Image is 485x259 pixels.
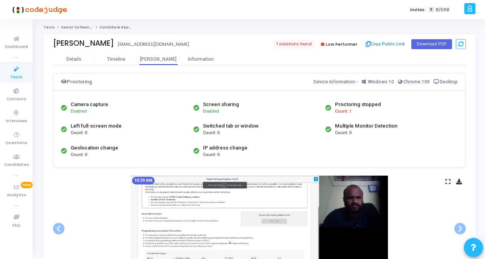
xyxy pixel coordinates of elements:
span: New [21,182,33,188]
div: Device Information:- [313,77,458,86]
label: Invites: [410,7,426,13]
span: Candidates [4,162,29,168]
div: Proctoring stopped [335,101,381,108]
div: Camera capture [71,101,108,108]
span: Tests [10,74,22,81]
span: Questions [5,140,27,146]
button: Download PDF [411,39,452,49]
span: Count: 1 [335,108,351,115]
div: Timeline [107,56,125,62]
div: [EMAIL_ADDRESS][DOMAIN_NAME] [118,41,189,48]
a: Tests [43,25,55,30]
span: Count: 0 [203,152,219,158]
div: Switched tab or window [203,122,259,130]
span: 1 violations found [273,40,315,48]
span: Desktop [440,79,458,85]
span: Enabled [203,109,219,114]
img: logo [10,2,67,17]
span: Count: 0 [71,152,87,158]
span: Chrome 109 [403,79,430,85]
a: Senior Software Engineer Test B [61,25,123,30]
div: [PERSON_NAME] [53,39,114,48]
mat-chip: 10:29 AM [132,177,155,184]
span: FAQ [12,222,20,229]
span: Count: 0 [71,130,87,136]
div: Details [66,56,81,62]
span: Count: 0 [203,130,219,136]
div: Geolocation change [71,144,118,152]
span: Low Performer [326,41,357,47]
div: [PERSON_NAME] [137,56,180,62]
nav: breadcrumb [43,25,475,30]
div: IP address change [203,144,247,152]
div: Proctoring [61,77,92,86]
span: Contests [7,96,26,103]
span: Candidate Report [99,25,135,30]
span: 8/598 [436,7,449,13]
span: Dashboard [5,44,28,50]
div: Left full-screen mode [71,122,122,130]
button: Copy Public Link [363,38,407,50]
div: Screen sharing [203,101,239,108]
span: T [429,7,434,13]
span: Enabled [71,109,87,114]
span: Analytics [7,192,26,199]
span: Interviews [6,118,27,125]
div: Multiple Monitor Detection [335,122,398,130]
span: Windows 10 [368,79,394,85]
div: Information [180,56,222,62]
span: Count: 0 [335,130,351,136]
